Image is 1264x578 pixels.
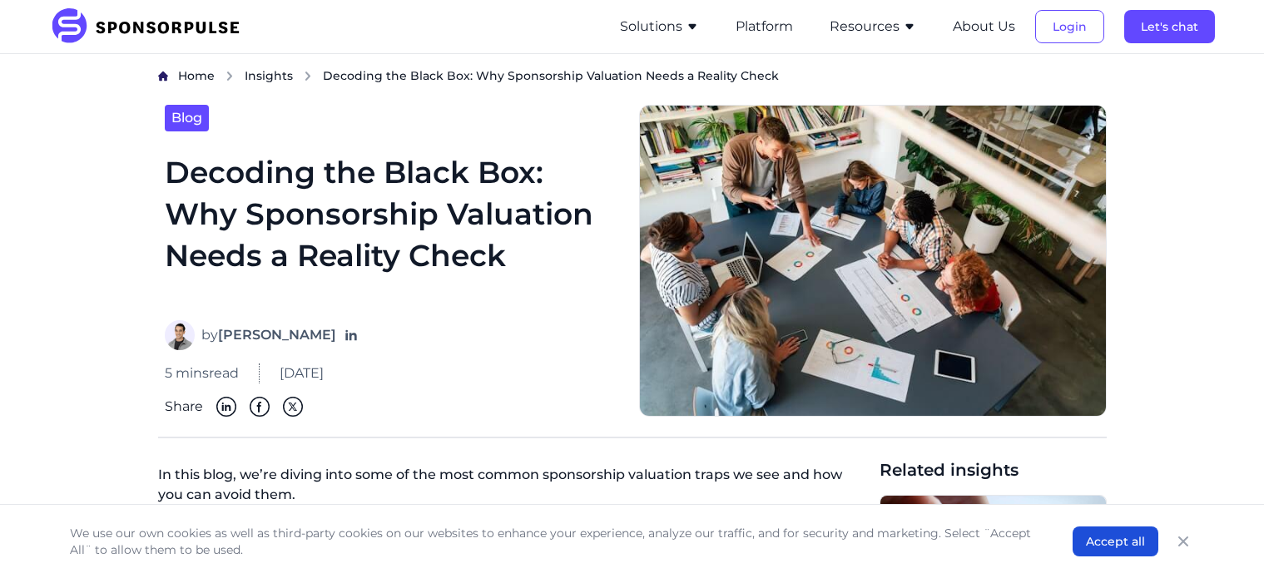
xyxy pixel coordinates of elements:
img: Adam Mitchell [165,320,195,350]
button: Resources [830,17,916,37]
img: chevron right [303,71,313,82]
img: SponsorPulse [50,8,252,45]
button: Accept all [1073,526,1158,556]
span: Home [178,68,215,83]
span: by [201,325,336,345]
span: Related insights [880,458,1107,482]
button: Let's chat [1124,10,1215,43]
a: Platform [736,19,793,34]
a: Blog [165,105,209,131]
img: Home [158,71,168,82]
p: In this blog, we’re diving into some of the most common sponsorship valuation traps we see and ho... [158,458,866,518]
a: Home [178,67,215,85]
span: Decoding the Black Box: Why Sponsorship Valuation Needs a Reality Check [323,67,779,84]
strong: [PERSON_NAME] [218,327,336,343]
h1: Decoding the Black Box: Why Sponsorship Valuation Needs a Reality Check [165,151,619,301]
a: About Us [953,19,1015,34]
img: Twitter [283,397,303,417]
button: Solutions [620,17,699,37]
img: Linkedin [216,397,236,417]
span: Share [165,397,203,417]
button: Close [1172,530,1195,553]
span: 5 mins read [165,363,239,383]
button: About Us [953,17,1015,37]
a: Insights [245,67,293,85]
p: We use our own cookies as well as third-party cookies on our websites to enhance your experience,... [70,525,1039,558]
img: Getty images courtesy of Unsplash [639,105,1107,417]
a: Login [1035,19,1104,34]
span: Insights [245,68,293,83]
img: chevron right [225,71,235,82]
span: [DATE] [280,363,324,383]
button: Login [1035,10,1104,43]
a: Follow on LinkedIn [343,327,359,343]
a: Let's chat [1124,19,1215,34]
button: Platform [736,17,793,37]
img: Facebook [250,397,270,417]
